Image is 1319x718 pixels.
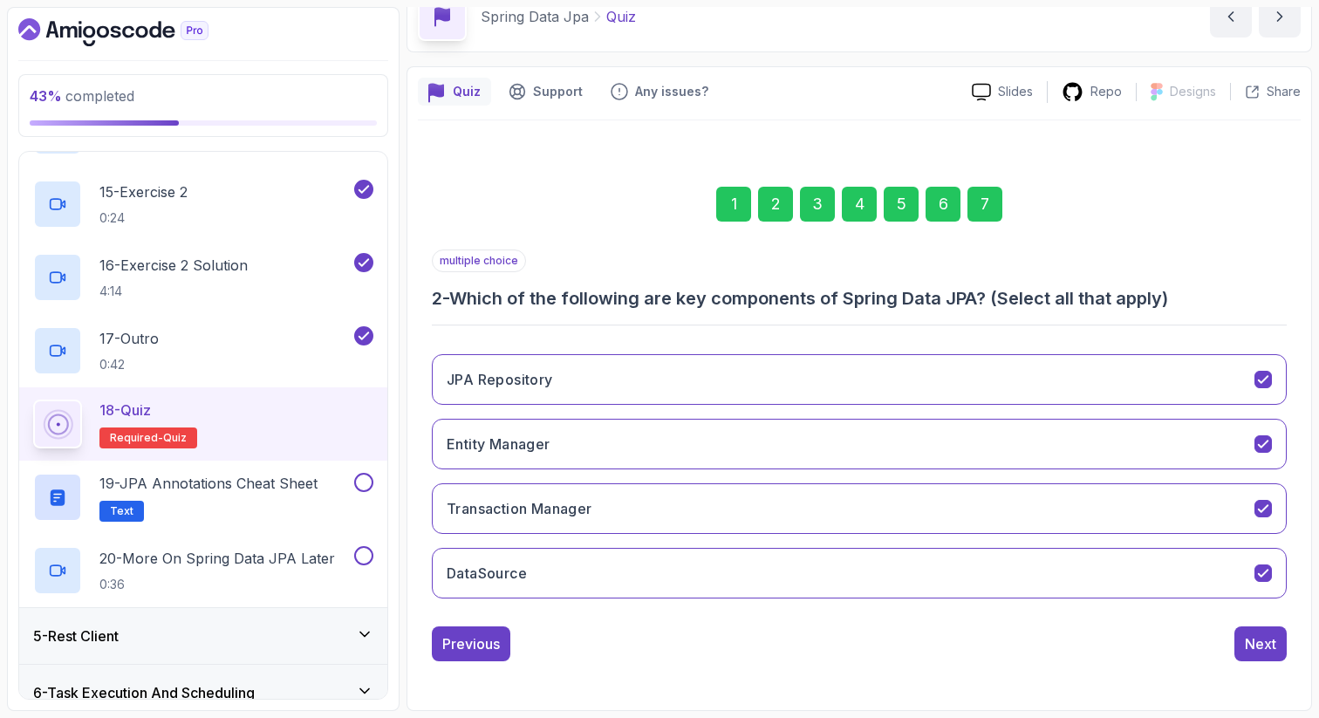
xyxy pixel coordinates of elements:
[99,548,335,569] p: 20 - More On Spring Data JPA Later
[842,187,877,222] div: 4
[99,328,159,349] p: 17 - Outro
[33,473,373,522] button: 19-JPA Annotations Cheat SheetText
[99,473,318,494] p: 19 - JPA Annotations Cheat Sheet
[453,83,481,100] p: Quiz
[998,83,1033,100] p: Slides
[447,369,553,390] h3: JPA Repository
[18,18,249,46] a: Dashboard
[447,498,592,519] h3: Transaction Manager
[33,253,373,302] button: 16-Exercise 2 Solution4:14
[99,283,248,300] p: 4:14
[1245,633,1276,654] div: Next
[30,87,62,105] span: 43 %
[884,187,919,222] div: 5
[33,400,373,448] button: 18-QuizRequired-quiz
[758,187,793,222] div: 2
[432,250,526,272] p: multiple choice
[99,576,335,593] p: 0:36
[1267,83,1301,100] p: Share
[1090,83,1122,100] p: Repo
[600,78,719,106] button: Feedback button
[498,78,593,106] button: Support button
[99,356,159,373] p: 0:42
[30,87,134,105] span: completed
[800,187,835,222] div: 3
[447,434,550,455] h3: Entity Manager
[432,419,1287,469] button: Entity Manager
[926,187,960,222] div: 6
[635,83,708,100] p: Any issues?
[110,431,163,445] span: Required-
[99,209,188,227] p: 0:24
[33,546,373,595] button: 20-More On Spring Data JPA Later0:36
[481,6,589,27] p: Spring Data Jpa
[33,326,373,375] button: 17-Outro0:42
[99,181,188,202] p: 15 - Exercise 2
[432,548,1287,598] button: DataSource
[110,504,133,518] span: Text
[1170,83,1216,100] p: Designs
[442,633,500,654] div: Previous
[33,682,255,703] h3: 6 - Task Execution And Scheduling
[99,400,151,421] p: 18 - Quiz
[1048,81,1136,103] a: Repo
[99,255,248,276] p: 16 - Exercise 2 Solution
[967,187,1002,222] div: 7
[432,286,1287,311] h3: 2 - Which of the following are key components of Spring Data JPA? (Select all that apply)
[33,180,373,229] button: 15-Exercise 20:24
[1230,83,1301,100] button: Share
[432,354,1287,405] button: JPA Repository
[432,626,510,661] button: Previous
[33,626,119,646] h3: 5 - Rest Client
[432,483,1287,534] button: Transaction Manager
[958,83,1047,101] a: Slides
[19,608,387,664] button: 5-Rest Client
[1234,626,1287,661] button: Next
[606,6,636,27] p: Quiz
[533,83,583,100] p: Support
[716,187,751,222] div: 1
[418,78,491,106] button: quiz button
[163,431,187,445] span: quiz
[447,563,527,584] h3: DataSource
